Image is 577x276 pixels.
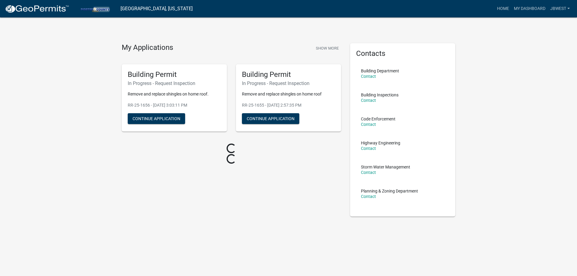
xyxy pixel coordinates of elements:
p: Remove and replace shingles on home roof. [128,91,221,97]
h5: Contacts [356,49,449,58]
a: Contact [361,194,376,199]
p: Storm Water Management [361,165,410,169]
h5: Building Permit [128,70,221,79]
a: Contact [361,170,376,175]
p: Building Inspections [361,93,398,97]
a: Contact [361,74,376,79]
p: Building Department [361,69,399,73]
button: Continue Application [128,113,185,124]
button: Show More [313,43,341,53]
a: Home [495,3,511,14]
a: Contact [361,122,376,127]
a: My Dashboard [511,3,548,14]
h4: My Applications [122,43,173,52]
h5: Building Permit [242,70,335,79]
p: RR-25-1656 - [DATE] 3:03:11 PM [128,102,221,108]
p: Highway Engineering [361,141,400,145]
img: Porter County, Indiana [74,5,116,13]
p: Code Enforcement [361,117,395,121]
a: Contact [361,98,376,103]
p: RR-25-1655 - [DATE] 2:57:35 PM [242,102,335,108]
h6: In Progress - Request Inspection [128,80,221,86]
p: Remove and replace shingles on home roof [242,91,335,97]
a: [GEOGRAPHIC_DATA], [US_STATE] [121,4,193,14]
a: Contact [361,146,376,151]
a: jbwest [548,3,572,14]
p: Planning & Zoning Department [361,189,418,193]
h6: In Progress - Request Inspection [242,80,335,86]
button: Continue Application [242,113,299,124]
